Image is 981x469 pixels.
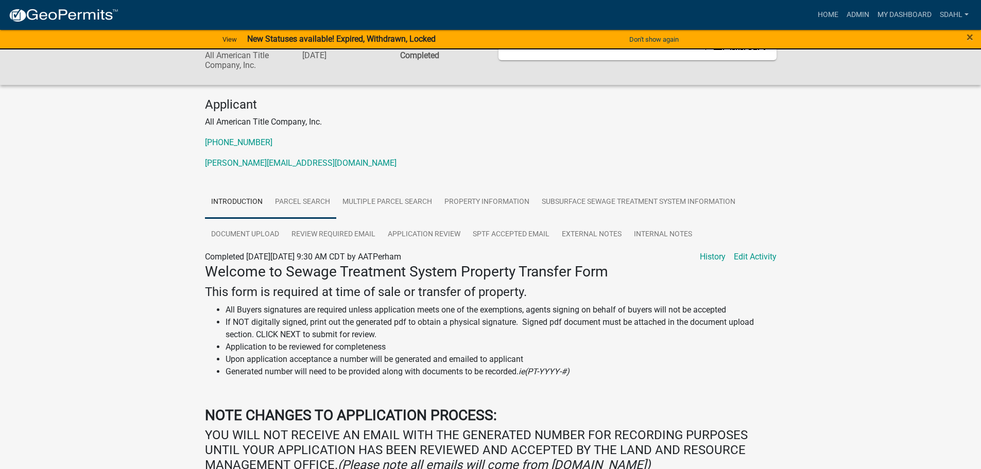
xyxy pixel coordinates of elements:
[205,158,397,168] a: [PERSON_NAME][EMAIL_ADDRESS][DOMAIN_NAME]
[205,50,287,70] h6: All American Title Company, Inc.
[205,218,285,251] a: Document Upload
[205,97,777,112] h4: Applicant
[226,304,777,316] li: All Buyers signatures are required unless application meets one of the exemptions, agents signing...
[873,5,936,25] a: My Dashboard
[382,218,467,251] a: Application Review
[519,367,570,376] i: ie(PT-YYYY-#)
[226,366,777,378] li: Generated number will need to be provided along with documents to be recorded.
[302,50,385,60] h6: [DATE]
[269,186,336,219] a: Parcel search
[205,285,777,300] h4: This form is required at time of sale or transfer of property.
[205,407,497,424] strong: NOTE CHANGES TO APPLICATION PROCESS:
[205,252,401,262] span: Completed [DATE][DATE] 9:30 AM CDT by AATPerham
[400,50,439,60] strong: Completed
[556,218,628,251] a: External Notes
[336,186,438,219] a: Multiple Parcel Search
[467,218,556,251] a: SPTF Accepted Email
[205,137,272,147] a: [PHONE_NUMBER]
[226,353,777,366] li: Upon application acceptance a number will be generated and emailed to applicant
[814,5,842,25] a: Home
[226,341,777,353] li: Application to be reviewed for completeness
[218,31,241,48] a: View
[205,263,777,281] h3: Welcome to Sewage Treatment System Property Transfer Form
[536,186,742,219] a: Subsurface Sewage Treatment System Information
[967,31,973,43] button: Close
[205,186,269,219] a: Introduction
[734,251,777,263] a: Edit Activity
[936,5,973,25] a: sdahl
[700,251,726,263] a: History
[247,34,436,44] strong: New Statuses available! Expired, Withdrawn, Locked
[438,186,536,219] a: Property Information
[625,31,683,48] button: Don't show again
[967,30,973,44] span: ×
[285,218,382,251] a: Review Required Email
[226,316,777,341] li: If NOT digitally signed, print out the generated pdf to obtain a physical signature. Signed pdf d...
[628,218,698,251] a: Internal Notes
[842,5,873,25] a: Admin
[205,116,777,128] p: All American Title Company, Inc.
